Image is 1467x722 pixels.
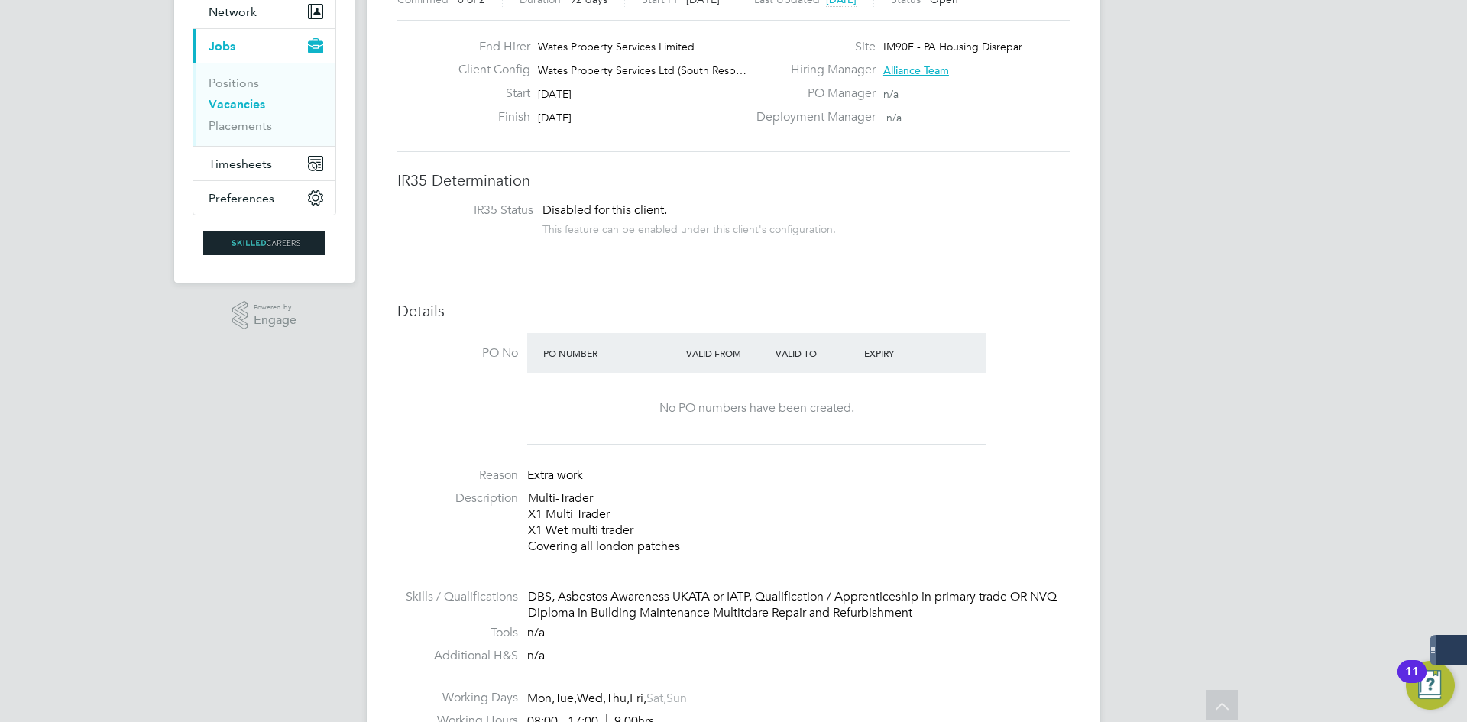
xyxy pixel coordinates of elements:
p: Multi-Trader X1 Multi Trader X1 Wet multi trader Covering all london patches [528,491,1070,554]
div: This feature can be enabled under this client's configuration. [542,219,836,236]
a: Positions [209,76,259,90]
h3: Details [397,301,1070,321]
label: Start [446,86,530,102]
span: n/a [527,625,545,640]
label: Skills / Qualifications [397,589,518,605]
label: PO Manager [747,86,876,102]
label: End Hirer [446,39,530,55]
span: Preferences [209,191,274,206]
div: Expiry [860,339,950,367]
div: PO Number [539,339,682,367]
button: Jobs [193,29,335,63]
span: n/a [886,111,902,125]
span: Powered by [254,301,296,314]
label: Finish [446,109,530,125]
label: Tools [397,625,518,641]
span: Tue, [555,691,577,706]
a: Placements [209,118,272,133]
span: Engage [254,314,296,327]
span: IM90F - PA Housing Disrepar [883,40,1022,53]
button: Open Resource Center, 11 new notifications [1406,661,1455,710]
span: Network [209,5,257,19]
div: Jobs [193,63,335,146]
label: Description [397,491,518,507]
button: Timesheets [193,147,335,180]
span: [DATE] [538,111,572,125]
span: Fri, [630,691,646,706]
div: DBS, Asbestos Awareness UKATA or IATP, Qualification / Apprenticeship in primary trade OR NVQ Dip... [528,589,1070,621]
label: PO No [397,345,518,361]
a: Go to home page [193,231,336,255]
span: Jobs [209,39,235,53]
label: Reason [397,468,518,484]
div: No PO numbers have been created. [542,400,970,416]
span: Extra work [527,468,583,483]
label: Client Config [446,62,530,78]
span: [DATE] [538,87,572,101]
label: Additional H&S [397,648,518,664]
span: Wates Property Services Ltd (South Resp… [538,63,746,77]
span: n/a [883,87,899,101]
label: IR35 Status [413,202,533,219]
span: Disabled for this client. [542,202,667,218]
span: n/a [527,648,545,663]
span: Sat, [646,691,666,706]
img: skilledcareers-logo-retina.png [203,231,325,255]
span: Thu, [606,691,630,706]
button: Preferences [193,181,335,215]
label: Working Days [397,690,518,706]
label: Site [747,39,876,55]
div: Valid To [772,339,861,367]
span: Wed, [577,691,606,706]
label: Hiring Manager [747,62,876,78]
span: Sun [666,691,687,706]
div: 11 [1405,672,1419,691]
span: Mon, [527,691,555,706]
span: Wates Property Services Limited [538,40,695,53]
div: Valid From [682,339,772,367]
a: Powered byEngage [232,301,297,330]
span: Timesheets [209,157,272,171]
a: Vacancies [209,97,265,112]
label: Deployment Manager [747,109,876,125]
span: Alliance Team [883,63,949,77]
h3: IR35 Determination [397,170,1070,190]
